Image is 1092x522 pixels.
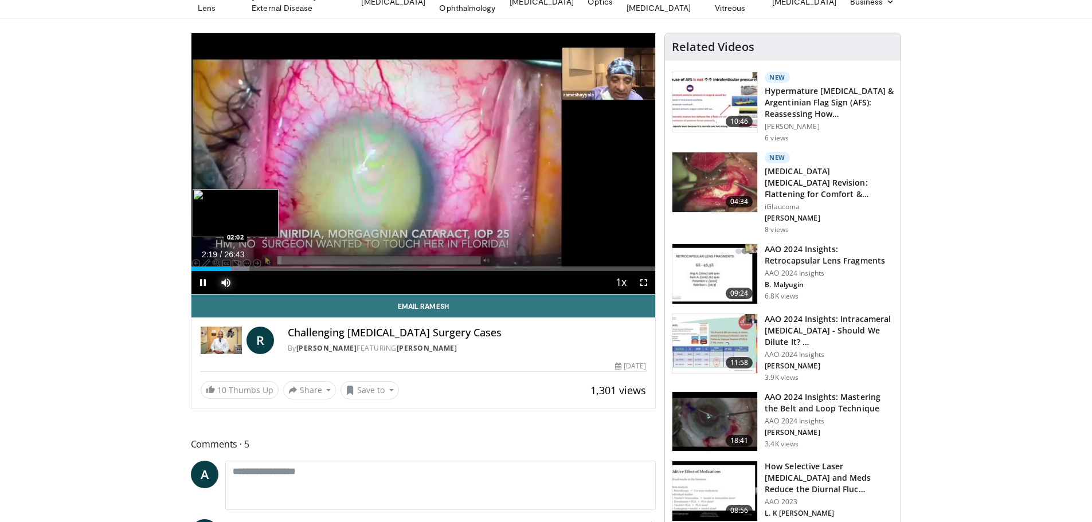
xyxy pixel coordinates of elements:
h3: AAO 2024 Insights: Retrocapsular Lens Fragments [765,244,894,266]
img: image.jpeg [193,189,279,237]
p: New [765,152,790,163]
span: Comments 5 [191,437,656,452]
button: Save to [340,381,399,399]
p: 3.9K views [765,373,799,382]
a: Email Ramesh [191,295,656,317]
a: 10:46 New Hypermature [MEDICAL_DATA] & Argentinian Flag Sign (AFS): Reassessing How… [PERSON_NAME... [672,72,894,143]
img: 3bd61a99-1ae1-4a9d-a6af-907ad073e0d9.150x105_q85_crop-smart_upscale.jpg [672,152,757,212]
span: 1,301 views [590,383,646,397]
img: de733f49-b136-4bdc-9e00-4021288efeb7.150x105_q85_crop-smart_upscale.jpg [672,314,757,374]
p: 3.4K views [765,439,799,449]
img: Dr. Ramesh Ayyala [201,327,242,354]
a: 09:24 AAO 2024 Insights: Retrocapsular Lens Fragments AAO 2024 Insights B. Malyugin 6.8K views [672,244,894,304]
p: iGlaucoma [765,202,894,211]
h3: AAO 2024 Insights: Mastering the Belt and Loop Technique [765,391,894,414]
button: Share [283,381,336,399]
span: 08:56 [726,505,753,516]
p: New [765,72,790,83]
button: Mute [214,271,237,294]
p: 8 views [765,225,789,234]
p: AAO 2023 [765,497,894,507]
span: 2:19 [202,250,217,259]
span: 09:24 [726,288,753,299]
span: 10:46 [726,116,753,127]
div: Progress Bar [191,266,656,271]
h4: Challenging [MEDICAL_DATA] Surgery Cases [288,327,646,339]
p: AAO 2024 Insights [765,350,894,359]
p: [PERSON_NAME] [765,214,894,223]
p: 6 views [765,134,789,143]
a: [PERSON_NAME] [397,343,457,353]
button: Fullscreen [632,271,655,294]
h3: [MEDICAL_DATA] [MEDICAL_DATA] Revision: Flattening for Comfort & Success [765,166,894,200]
a: R [246,327,274,354]
button: Pause [191,271,214,294]
p: B. Malyugin [765,280,894,289]
a: 04:34 New [MEDICAL_DATA] [MEDICAL_DATA] Revision: Flattening for Comfort & Success iGlaucoma [PER... [672,152,894,234]
p: 6.8K views [765,292,799,301]
img: 40c8dcf9-ac14-45af-8571-bda4a5b229bd.150x105_q85_crop-smart_upscale.jpg [672,72,757,132]
a: [PERSON_NAME] [296,343,357,353]
span: 18:41 [726,435,753,446]
h4: Related Videos [672,40,754,54]
a: A [191,461,218,488]
h3: How Selective Laser [MEDICAL_DATA] and Meds Reduce the Diurnal Fluc… [765,461,894,495]
p: AAO 2024 Insights [765,417,894,426]
a: 11:58 AAO 2024 Insights: Intracameral [MEDICAL_DATA] - Should We Dilute It? … AAO 2024 Insights [... [672,313,894,382]
img: 420b1191-3861-4d27-8af4-0e92e58098e4.150x105_q85_crop-smart_upscale.jpg [672,461,757,521]
a: 18:41 AAO 2024 Insights: Mastering the Belt and Loop Technique AAO 2024 Insights [PERSON_NAME] 3.... [672,391,894,452]
div: [DATE] [615,361,646,371]
button: Playback Rate [609,271,632,294]
span: 10 [217,384,226,395]
span: / [220,250,222,259]
p: AAO 2024 Insights [765,269,894,278]
a: 10 Thumbs Up [201,381,279,399]
span: 26:43 [224,250,244,259]
p: [PERSON_NAME] [765,122,894,131]
span: 11:58 [726,357,753,368]
div: By FEATURING [288,343,646,354]
h3: AAO 2024 Insights: Intracameral [MEDICAL_DATA] - Should We Dilute It? … [765,313,894,348]
span: 04:34 [726,196,753,207]
p: L. K [PERSON_NAME] [765,509,894,518]
video-js: Video Player [191,33,656,295]
p: [PERSON_NAME] [765,428,894,437]
p: [PERSON_NAME] [765,362,894,371]
img: 01f52a5c-6a53-4eb2-8a1d-dad0d168ea80.150x105_q85_crop-smart_upscale.jpg [672,244,757,304]
img: 22a3a3a3-03de-4b31-bd81-a17540334f4a.150x105_q85_crop-smart_upscale.jpg [672,392,757,452]
h3: Hypermature [MEDICAL_DATA] & Argentinian Flag Sign (AFS): Reassessing How… [765,85,894,120]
